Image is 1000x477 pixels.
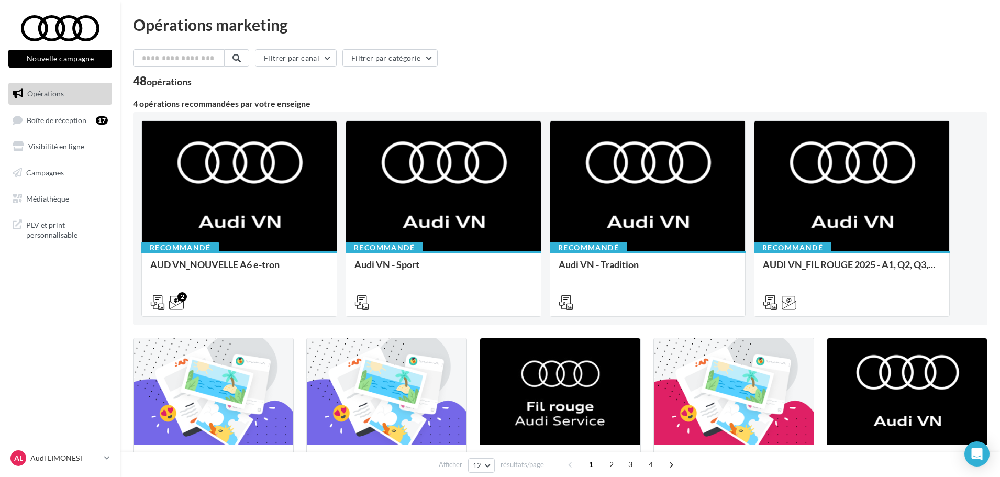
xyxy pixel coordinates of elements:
[763,259,941,280] div: AUDI VN_FIL ROUGE 2025 - A1, Q2, Q3, Q5 et Q4 e-tron
[6,214,114,245] a: PLV et print personnalisable
[6,188,114,210] a: Médiathèque
[354,259,532,280] div: Audi VN - Sport
[501,460,544,470] span: résultats/page
[133,75,192,87] div: 48
[583,456,599,473] span: 1
[14,453,23,463] span: AL
[147,77,192,86] div: opérations
[622,456,639,473] span: 3
[27,115,86,124] span: Boîte de réception
[439,460,462,470] span: Afficher
[559,259,737,280] div: Audi VN - Tradition
[30,453,100,463] p: Audi LIMONEST
[8,50,112,68] button: Nouvelle campagne
[6,162,114,184] a: Campagnes
[26,194,69,203] span: Médiathèque
[346,242,423,253] div: Recommandé
[26,218,108,240] span: PLV et print personnalisable
[8,448,112,468] a: AL Audi LIMONEST
[27,89,64,98] span: Opérations
[603,456,620,473] span: 2
[133,99,987,108] div: 4 opérations recommandées par votre enseigne
[468,458,495,473] button: 12
[473,461,482,470] span: 12
[342,49,438,67] button: Filtrer par catégorie
[150,259,328,270] div: AUD VN_NOUVELLE A6 e-tron
[6,136,114,158] a: Visibilité en ligne
[96,116,108,125] div: 17
[26,168,64,177] span: Campagnes
[964,441,990,467] div: Open Intercom Messenger
[255,49,337,67] button: Filtrer par canal
[6,109,114,131] a: Boîte de réception17
[141,242,219,253] div: Recommandé
[28,142,84,151] span: Visibilité en ligne
[642,456,659,473] span: 4
[6,83,114,105] a: Opérations
[133,17,987,32] div: Opérations marketing
[550,242,627,253] div: Recommandé
[177,292,187,302] div: 2
[754,242,831,253] div: Recommandé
